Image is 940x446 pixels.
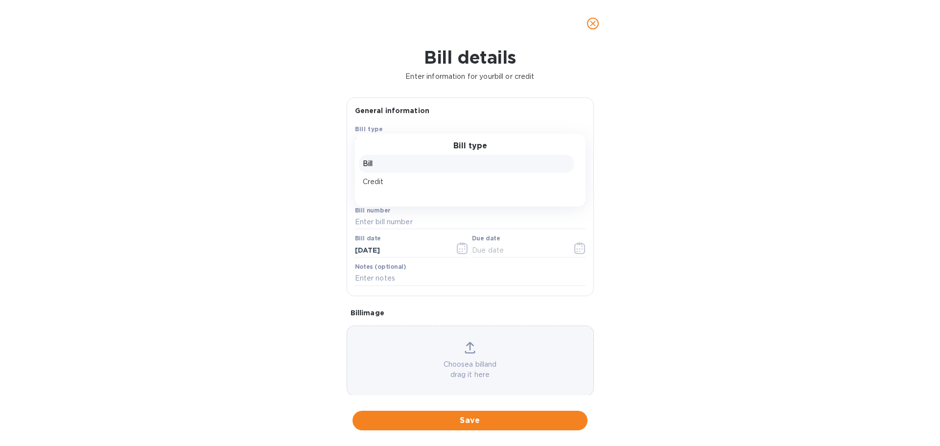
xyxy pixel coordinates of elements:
[352,411,587,430] button: Save
[472,236,500,242] label: Due date
[355,208,390,213] label: Bill number
[351,308,590,318] p: Bill image
[8,71,932,82] p: Enter information for your bill or credit
[581,12,605,35] button: close
[355,125,383,133] b: Bill type
[453,141,487,151] h3: Bill type
[363,159,570,169] p: Bill
[355,243,447,258] input: Select date
[472,243,564,258] input: Due date
[8,47,932,68] h1: Bill details
[355,107,430,115] b: General information
[360,415,580,426] span: Save
[355,137,366,144] b: Bill
[355,271,586,286] input: Enter notes
[363,177,570,187] p: Credit
[355,264,406,270] label: Notes (optional)
[355,215,586,230] input: Enter bill number
[355,236,381,242] label: Bill date
[347,359,593,380] p: Choose a bill and drag it here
